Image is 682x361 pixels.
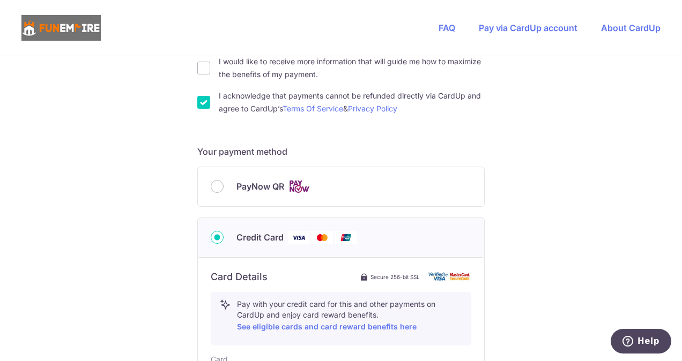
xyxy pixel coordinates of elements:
[428,272,471,281] img: card secure
[219,55,485,81] label: I would like to receive more information that will guide me how to maximize the benefits of my pa...
[237,322,417,331] a: See eligible cards and card reward benefits here
[211,270,268,283] h6: Card Details
[219,89,485,115] label: I acknowledge that payments cannot be refunded directly via CardUp and agree to CardUp’s &
[611,329,671,356] iframe: Opens a widget where you can find more information
[197,145,485,158] h5: Your payment method
[348,104,397,113] a: Privacy Policy
[236,180,284,193] span: PayNow QR
[237,299,462,333] p: Pay with your credit card for this and other payments on CardUp and enjoy card reward benefits.
[370,273,420,281] span: Secure 256-bit SSL
[288,231,309,244] img: Visa
[236,231,284,244] span: Credit Card
[601,22,661,33] a: About CardUp
[211,180,471,193] div: PayNow QR Cards logo
[283,104,343,113] a: Terms Of Service
[211,231,471,244] div: Credit Card Visa Mastercard Union Pay
[288,180,310,193] img: Cards logo
[479,22,577,33] a: Pay via CardUp account
[439,22,455,33] a: FAQ
[312,231,333,244] img: Mastercard
[335,231,357,244] img: Union Pay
